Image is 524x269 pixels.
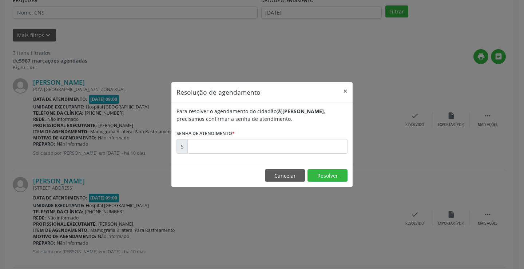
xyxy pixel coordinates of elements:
button: Resolver [307,169,348,182]
button: Close [338,82,353,100]
button: Cancelar [265,169,305,182]
h5: Resolução de agendamento [176,87,261,97]
label: Senha de atendimento [176,128,235,139]
div: S [176,139,188,154]
b: [PERSON_NAME] [282,108,324,115]
div: Para resolver o agendamento do cidadão(ã) , precisamos confirmar a senha de atendimento. [176,107,348,123]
